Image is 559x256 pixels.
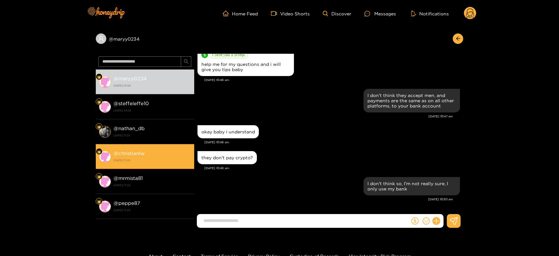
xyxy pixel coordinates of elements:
[97,200,101,204] img: Fan Level
[204,166,460,170] div: [DATE] 10:48 am
[453,33,463,44] button: arrow-left
[204,78,460,82] div: [DATE] 10:46 am
[181,56,191,67] button: search
[99,201,111,212] img: conversation
[201,129,255,134] div: okay baby i understand
[114,101,149,106] strong: @ steffeleffe10
[363,177,460,195] div: Oct. 1, 10:50 am
[114,83,191,89] strong: [DATE] 10:50
[114,108,191,113] strong: [DATE] 04:56
[197,125,259,138] div: Oct. 1, 10:48 am
[114,175,143,181] strong: @ mrmista81
[201,62,290,72] div: help me for my questions and i will give you tips baby
[323,11,351,16] a: Discover
[114,76,147,81] strong: @ maryy0234
[97,100,101,104] img: Fan Level
[410,216,420,226] button: dollar
[99,151,111,163] img: conversation
[456,36,461,42] span: arrow-left
[96,33,194,44] div: @maryy0234
[271,10,310,16] a: Video Shorts
[114,132,191,138] strong: [DATE] 17:25
[201,51,208,58] span: dollar-circle
[114,182,191,188] strong: [DATE] 17:25
[114,150,145,156] strong: @ christianlw
[97,175,101,179] img: Fan Level
[99,126,111,138] img: conversation
[197,47,294,76] div: Oct. 1, 10:46 am
[210,51,248,58] span: I sent you a $ 15 tip.
[271,10,280,16] span: video-camera
[114,157,191,163] strong: [DATE] 17:25
[367,93,456,108] div: I don't think they accept men, and payments are the same as on all other platforms, to your bank ...
[201,155,253,160] div: they don't pay crypto?
[423,217,430,225] span: smile
[114,126,145,131] strong: @ nathan_db
[223,10,258,16] a: Home Feed
[204,140,460,145] div: [DATE] 10:48 am
[97,75,101,79] img: Fan Level
[411,217,419,225] span: dollar
[223,10,232,16] span: home
[367,181,456,191] div: I don't think so, I'm not really sure, I only use my bank
[114,200,140,206] strong: @ peppe87
[98,36,104,42] span: user
[99,101,111,113] img: conversation
[409,10,451,17] button: Notifications
[97,125,101,129] img: Fan Level
[99,76,111,88] img: conversation
[363,89,460,112] div: Oct. 1, 10:47 am
[114,207,191,213] strong: [DATE] 17:25
[197,114,453,119] div: [DATE] 10:47 am
[184,59,189,65] span: search
[197,151,257,164] div: Oct. 1, 10:48 am
[197,197,453,202] div: [DATE] 10:50 am
[97,150,101,154] img: Fan Level
[364,10,396,17] div: Messages
[99,176,111,187] img: conversation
